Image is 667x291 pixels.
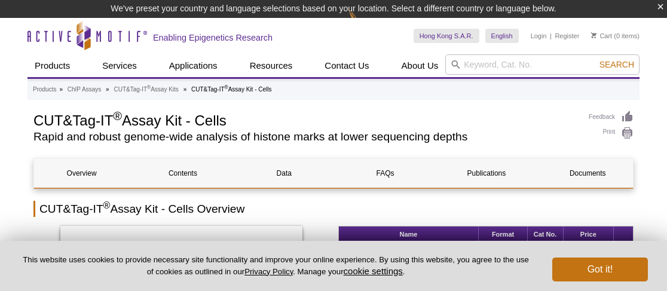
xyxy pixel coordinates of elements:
a: CUT&Tag-IT®Assay Kits [114,84,178,95]
li: CUT&Tag-IT Assay Kit - Cells [191,86,272,93]
a: ChIP Assays [68,84,102,95]
a: Publications [439,159,534,188]
a: Print [589,127,634,140]
a: Privacy Policy [244,267,293,276]
img: Your Cart [591,32,596,38]
a: Overview [34,159,129,188]
span: Search [599,60,634,69]
a: Data [237,159,332,188]
h1: CUT&Tag-IT Assay Kit - Cells [33,111,577,128]
button: Got it! [552,258,648,281]
a: Products [33,84,56,95]
sup: ® [103,200,111,210]
li: » [59,86,63,93]
a: English [485,29,519,43]
a: FAQs [338,159,433,188]
a: Services [95,54,144,77]
a: Products [27,54,77,77]
a: Hong Kong S.A.R. [414,29,479,43]
a: Contact Us [317,54,376,77]
a: Contents [135,159,230,188]
h2: CUT&Tag-IT Assay Kit - Cells Overview [33,201,634,217]
sup: ® [113,109,122,122]
a: Applications [162,54,225,77]
a: Cart [591,32,612,40]
th: Format [479,226,527,243]
li: | [550,29,552,43]
li: » [183,86,187,93]
p: This website uses cookies to provide necessary site functionality and improve your online experie... [19,255,533,277]
a: About Us [394,54,446,77]
a: Register [555,32,579,40]
th: Price [564,226,614,243]
a: Feedback [589,111,634,124]
button: Search [596,59,638,70]
img: Change Here [348,9,380,37]
th: Cat No. [528,226,564,243]
li: (0 items) [591,29,640,43]
sup: ® [147,84,151,90]
input: Keyword, Cat. No. [445,54,640,75]
th: Name [339,226,479,243]
a: Resources [243,54,300,77]
li: » [106,86,109,93]
a: Documents [540,159,635,188]
h2: Rapid and robust genome-wide analysis of histone marks at lower sequencing depths [33,131,577,142]
button: cookie settings [344,266,403,276]
sup: ® [225,84,228,90]
a: Login [531,32,547,40]
h2: Enabling Epigenetics Research [153,32,273,43]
